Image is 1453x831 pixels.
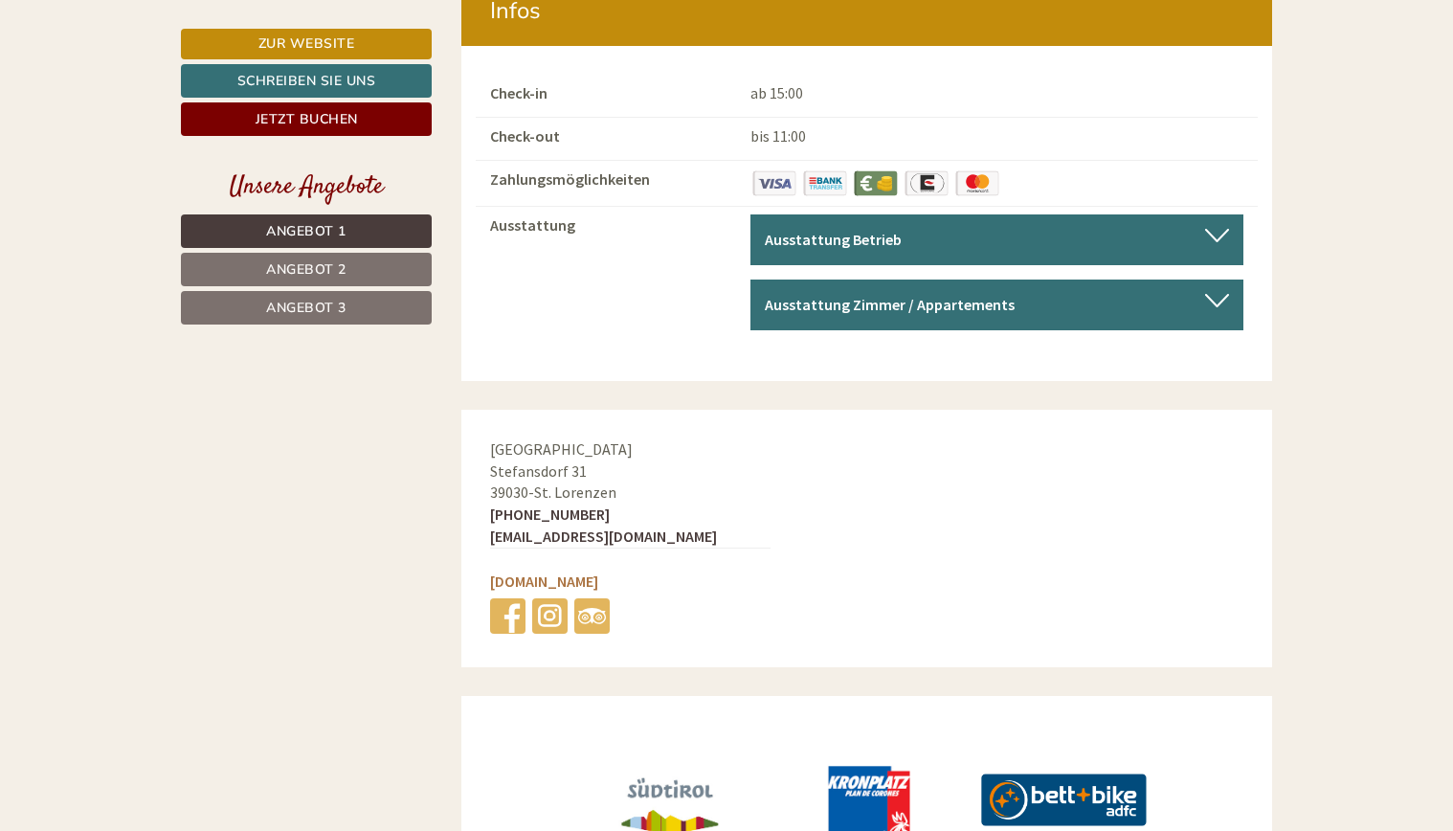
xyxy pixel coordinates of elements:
b: Ausstattung Betrieb [765,230,902,249]
div: Guten Tag, wie können wir Ihnen helfen? [14,52,304,110]
a: [DOMAIN_NAME] [490,572,598,591]
img: Barzahlung [852,168,900,198]
span: Angebot 1 [266,222,346,240]
img: Visa [750,168,798,198]
img: Maestro [953,168,1001,198]
a: Jetzt buchen [181,102,432,136]
div: [DATE] [343,14,412,47]
label: Check-in [490,82,548,104]
span: Angebot 2 [266,260,346,279]
span: Angebot 3 [266,299,346,317]
span: 39030 [490,483,528,502]
div: ab 15:00 [736,82,1258,104]
img: Banküberweisung [801,168,849,198]
label: Check-out [490,125,560,147]
span: St. Lorenzen [534,483,616,502]
a: [EMAIL_ADDRESS][DOMAIN_NAME] [490,527,717,546]
b: Ausstattung Zimmer / Appartements [765,295,1015,314]
div: Unsere Angebote [181,169,432,205]
label: Zahlungsmöglichkeiten [490,168,650,191]
a: [PHONE_NUMBER] [490,505,610,524]
div: - [461,410,799,668]
label: Ausstattung [490,214,575,236]
div: [GEOGRAPHIC_DATA] [29,56,295,71]
a: Schreiben Sie uns [181,64,432,98]
img: EuroCard [903,168,950,198]
button: Senden [639,505,754,538]
a: Zur Website [181,29,432,59]
small: 20:49 [29,93,295,106]
div: bis 11:00 [736,125,1258,147]
span: Stefansdorf 31 [490,461,587,481]
span: [GEOGRAPHIC_DATA] [490,439,633,459]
